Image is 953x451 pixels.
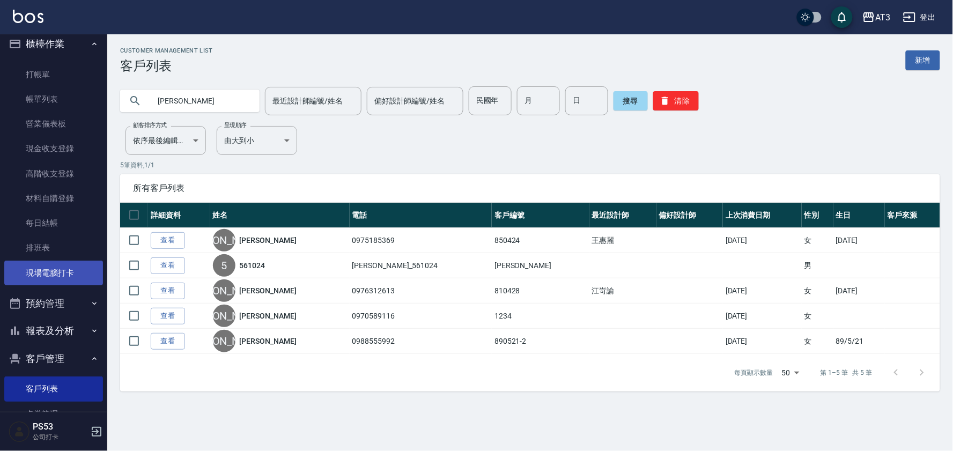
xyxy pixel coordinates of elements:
[151,333,185,350] a: 查看
[33,432,87,442] p: 公司打卡
[4,186,103,211] a: 材料自購登錄
[492,253,589,278] td: [PERSON_NAME]
[213,305,235,327] div: [PERSON_NAME]
[4,235,103,260] a: 排班表
[120,47,213,54] h2: Customer Management List
[240,235,297,246] a: [PERSON_NAME]
[4,261,103,285] a: 現場電腦打卡
[125,126,206,155] div: 依序最後編輯時間
[213,254,235,277] div: 5
[802,304,833,329] td: 女
[833,278,885,304] td: [DATE]
[821,368,873,378] p: 第 1–5 筆 共 5 筆
[833,228,885,253] td: [DATE]
[885,203,940,228] th: 客戶來源
[9,421,30,442] img: Person
[723,329,801,354] td: [DATE]
[723,278,801,304] td: [DATE]
[899,8,940,27] button: 登出
[4,136,103,161] a: 現金收支登錄
[4,62,103,87] a: 打帳單
[350,203,492,228] th: 電話
[240,285,297,296] a: [PERSON_NAME]
[151,257,185,274] a: 查看
[4,112,103,136] a: 營業儀表板
[802,278,833,304] td: 女
[4,87,103,112] a: 帳單列表
[210,203,350,228] th: 姓名
[875,11,890,24] div: AT3
[4,402,103,426] a: 卡券管理
[802,228,833,253] td: 女
[831,6,853,28] button: save
[4,376,103,401] a: 客戶列表
[240,336,297,346] a: [PERSON_NAME]
[858,6,895,28] button: AT3
[492,304,589,329] td: 1234
[589,278,656,304] td: 江岢諭
[213,229,235,252] div: [PERSON_NAME]
[13,10,43,23] img: Logo
[4,317,103,345] button: 報表及分析
[350,278,492,304] td: 0976312613
[492,203,589,228] th: 客戶編號
[151,308,185,324] a: 查看
[148,203,210,228] th: 詳細資料
[133,121,167,129] label: 顧客排序方式
[4,345,103,373] button: 客戶管理
[802,329,833,354] td: 女
[492,278,589,304] td: 810428
[802,203,833,228] th: 性別
[217,126,297,155] div: 由大到小
[735,368,773,378] p: 每頁顯示數量
[723,203,801,228] th: 上次消費日期
[213,330,235,352] div: [PERSON_NAME]
[350,329,492,354] td: 0988555992
[4,161,103,186] a: 高階收支登錄
[492,329,589,354] td: 890521-2
[723,228,801,253] td: [DATE]
[614,91,648,110] button: 搜尋
[120,58,213,73] h3: 客戶列表
[833,329,885,354] td: 89/5/21
[723,304,801,329] td: [DATE]
[133,183,927,194] span: 所有客戶列表
[224,121,247,129] label: 呈現順序
[151,283,185,299] a: 查看
[120,160,940,170] p: 5 筆資料, 1 / 1
[4,30,103,58] button: 櫃檯作業
[150,86,251,115] input: 搜尋關鍵字
[492,228,589,253] td: 850424
[589,228,656,253] td: 王惠麗
[653,91,699,110] button: 清除
[656,203,723,228] th: 偏好設計師
[778,358,803,387] div: 50
[33,422,87,432] h5: PS53
[151,232,185,249] a: 查看
[906,50,940,70] a: 新增
[240,310,297,321] a: [PERSON_NAME]
[240,260,265,271] a: 561024
[802,253,833,278] td: 男
[4,290,103,317] button: 預約管理
[350,228,492,253] td: 0975185369
[4,211,103,235] a: 每日結帳
[350,304,492,329] td: 0970589116
[350,253,492,278] td: [PERSON_NAME]_561024
[589,203,656,228] th: 最近設計師
[213,279,235,302] div: [PERSON_NAME]
[833,203,885,228] th: 生日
